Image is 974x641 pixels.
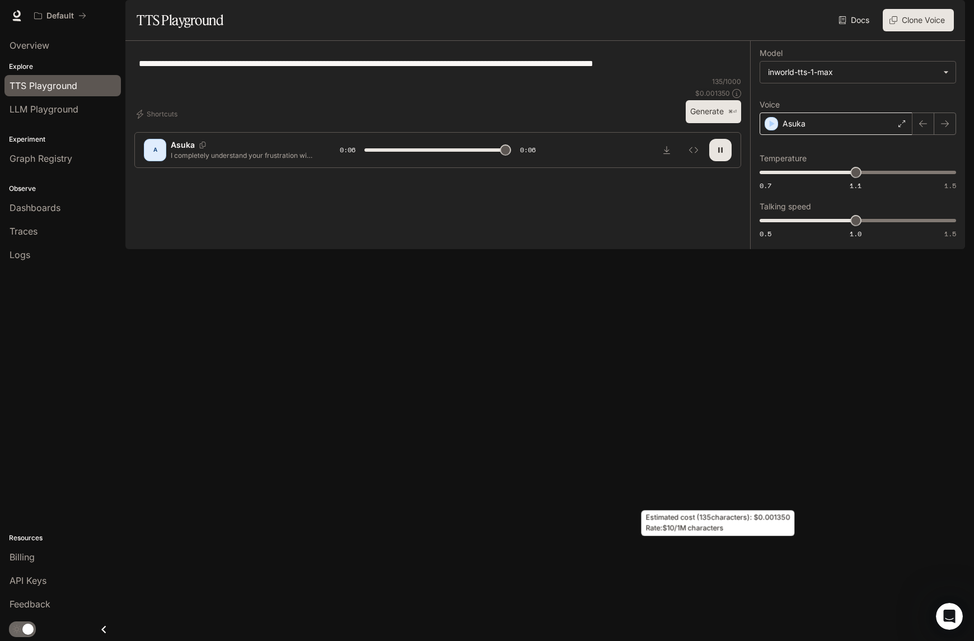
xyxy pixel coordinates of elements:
[760,101,780,109] p: Voice
[682,139,705,161] button: Inspect
[760,229,771,238] span: 0.5
[695,88,730,98] p: $ 0.001350
[46,11,74,21] p: Default
[760,181,771,190] span: 0.7
[340,144,355,156] span: 0:06
[728,109,737,115] p: ⌘⏎
[768,67,938,78] div: inworld-tts-1-max
[171,151,313,160] p: I completely understand your frustration with this situation. Let me look into your account detai...
[760,203,811,210] p: Talking speed
[760,49,783,57] p: Model
[760,155,807,162] p: Temperature
[686,100,741,123] button: Generate⌘⏎
[850,229,861,238] span: 1.0
[712,77,741,86] p: 135 / 1000
[171,139,195,151] p: Asuka
[783,118,806,129] p: Asuka
[944,181,956,190] span: 1.5
[641,511,795,536] div: Estimated cost ( 135 characters): $ 0.001350 Rate: $10/1M characters
[29,4,91,27] button: All workspaces
[936,603,963,630] iframe: Intercom live chat
[944,229,956,238] span: 1.5
[883,9,954,31] button: Clone Voice
[137,9,223,31] h1: TTS Playground
[195,142,210,148] button: Copy Voice ID
[760,62,956,83] div: inworld-tts-1-max
[850,181,861,190] span: 1.1
[655,139,678,161] button: Download audio
[134,105,182,123] button: Shortcuts
[520,144,536,156] span: 0:06
[836,9,874,31] a: Docs
[146,141,164,159] div: A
